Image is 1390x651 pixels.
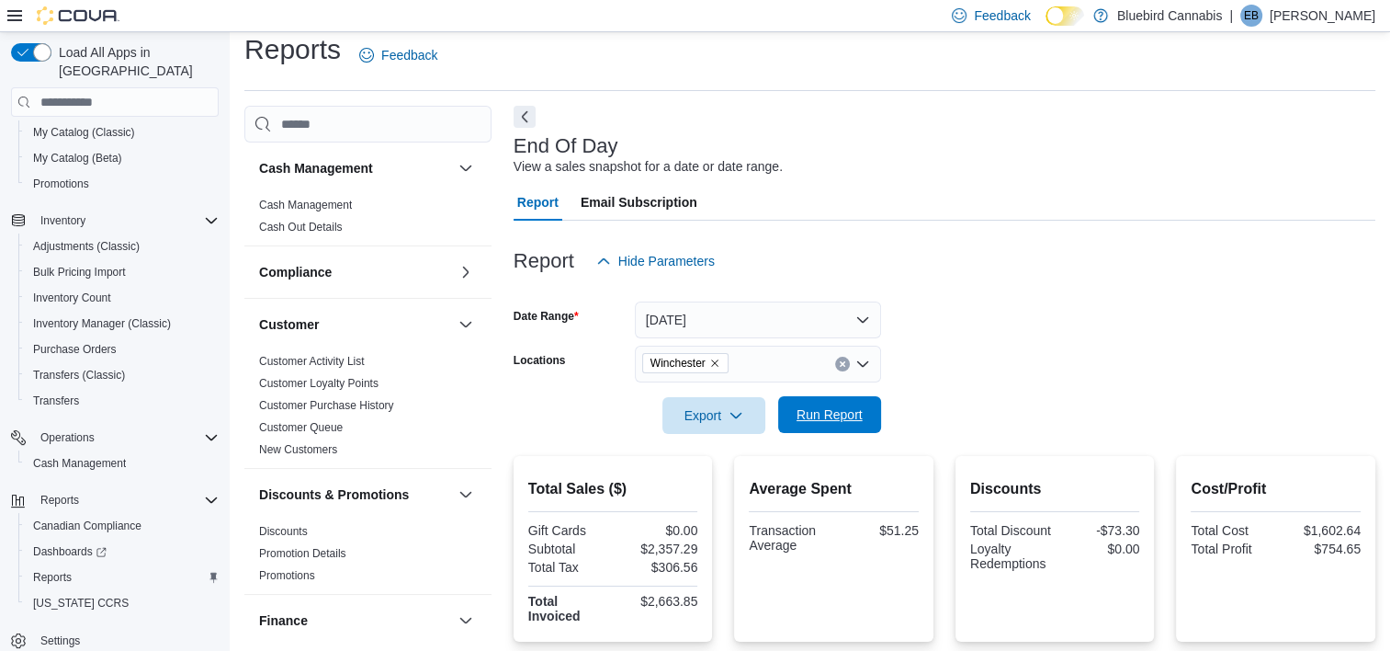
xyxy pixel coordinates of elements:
[528,560,609,575] div: Total Tax
[18,388,226,414] button: Transfers
[26,364,132,386] a: Transfers (Classic)
[244,31,341,68] h1: Reports
[1045,6,1084,26] input: Dark Mode
[26,147,219,169] span: My Catalog (Beta)
[26,287,119,309] a: Inventory Count
[749,523,830,553] div: Transaction Average
[40,493,79,508] span: Reports
[259,611,308,630] h3: Finance
[970,523,1051,538] div: Total Discount
[514,157,783,177] div: View a sales snapshot for a date or date range.
[33,239,140,254] span: Adjustments (Classic)
[1191,478,1361,500] h2: Cost/Profit
[26,515,149,537] a: Canadian Compliance
[33,210,93,232] button: Inventory
[259,354,365,369] span: Customer Activity List
[259,546,346,561] span: Promotion Details
[18,285,226,311] button: Inventory Count
[26,313,219,335] span: Inventory Manager (Classic)
[1280,523,1361,538] div: $1,602.64
[33,291,111,305] span: Inventory Count
[26,121,142,143] a: My Catalog (Classic)
[642,353,729,373] span: Winchester
[455,610,477,632] button: Finance
[18,451,226,476] button: Cash Management
[749,478,919,500] h2: Average Spent
[662,397,765,434] button: Export
[970,542,1051,571] div: Loyalty Redemptions
[709,358,720,369] button: Remove Winchester from selection in this group
[18,311,226,337] button: Inventory Manager (Classic)
[1117,5,1222,27] p: Bluebird Cannabis
[259,315,451,334] button: Customer
[33,456,126,471] span: Cash Management
[259,376,379,391] span: Customer Loyalty Points
[455,314,477,336] button: Customer
[33,265,126,280] span: Bulk Pricing Import
[259,263,332,281] h3: Compliance
[4,208,226,234] button: Inventory
[26,173,96,195] a: Promotions
[26,390,219,412] span: Transfers
[514,353,566,368] label: Locations
[18,120,226,145] button: My Catalog (Classic)
[974,6,1030,25] span: Feedback
[33,368,125,383] span: Transfers (Classic)
[616,542,697,556] div: $2,357.29
[26,338,124,360] a: Purchase Orders
[18,513,226,539] button: Canadian Compliance
[970,478,1140,500] h2: Discounts
[33,489,86,511] button: Reports
[1191,523,1271,538] div: Total Cost
[616,523,697,538] div: $0.00
[33,427,102,449] button: Operations
[259,199,352,211] a: Cash Management
[259,398,394,413] span: Customer Purchase History
[835,357,850,371] button: Clear input
[352,37,445,74] a: Feedback
[1058,523,1139,538] div: -$73.30
[244,194,492,246] div: Cash Management
[26,390,86,412] a: Transfers
[26,592,136,614] a: [US_STATE] CCRS
[259,263,451,281] button: Compliance
[259,485,409,504] h3: Discounts & Promotions
[26,235,219,257] span: Adjustments (Classic)
[514,135,618,157] h3: End Of Day
[650,354,706,372] span: Winchester
[616,594,697,609] div: $2,663.85
[1240,5,1262,27] div: Emily Baker
[635,302,881,338] button: [DATE]
[37,6,119,25] img: Cova
[259,524,308,539] span: Discounts
[26,261,219,283] span: Bulk Pricing Import
[26,364,219,386] span: Transfers (Classic)
[33,394,79,408] span: Transfers
[18,362,226,388] button: Transfers (Classic)
[18,234,226,259] button: Adjustments (Classic)
[1058,542,1139,556] div: $0.00
[528,523,609,538] div: Gift Cards
[528,542,609,556] div: Subtotal
[528,594,581,623] strong: Total Invoiced
[259,525,308,538] a: Discounts
[455,261,477,283] button: Compliance
[259,198,352,212] span: Cash Management
[1229,5,1233,27] p: |
[259,377,379,390] a: Customer Loyalty Points
[616,560,697,575] div: $306.56
[51,43,219,80] span: Load All Apps in [GEOGRAPHIC_DATA]
[33,342,117,357] span: Purchase Orders
[618,252,715,270] span: Hide Parameters
[514,309,579,324] label: Date Range
[259,569,315,582] a: Promotions
[4,425,226,451] button: Operations
[26,313,178,335] a: Inventory Manager (Classic)
[33,519,141,533] span: Canadian Compliance
[514,106,536,128] button: Next
[244,350,492,468] div: Customer
[18,539,226,565] a: Dashboards
[259,485,451,504] button: Discounts & Promotions
[1280,542,1361,556] div: $754.65
[528,478,698,500] h2: Total Sales ($)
